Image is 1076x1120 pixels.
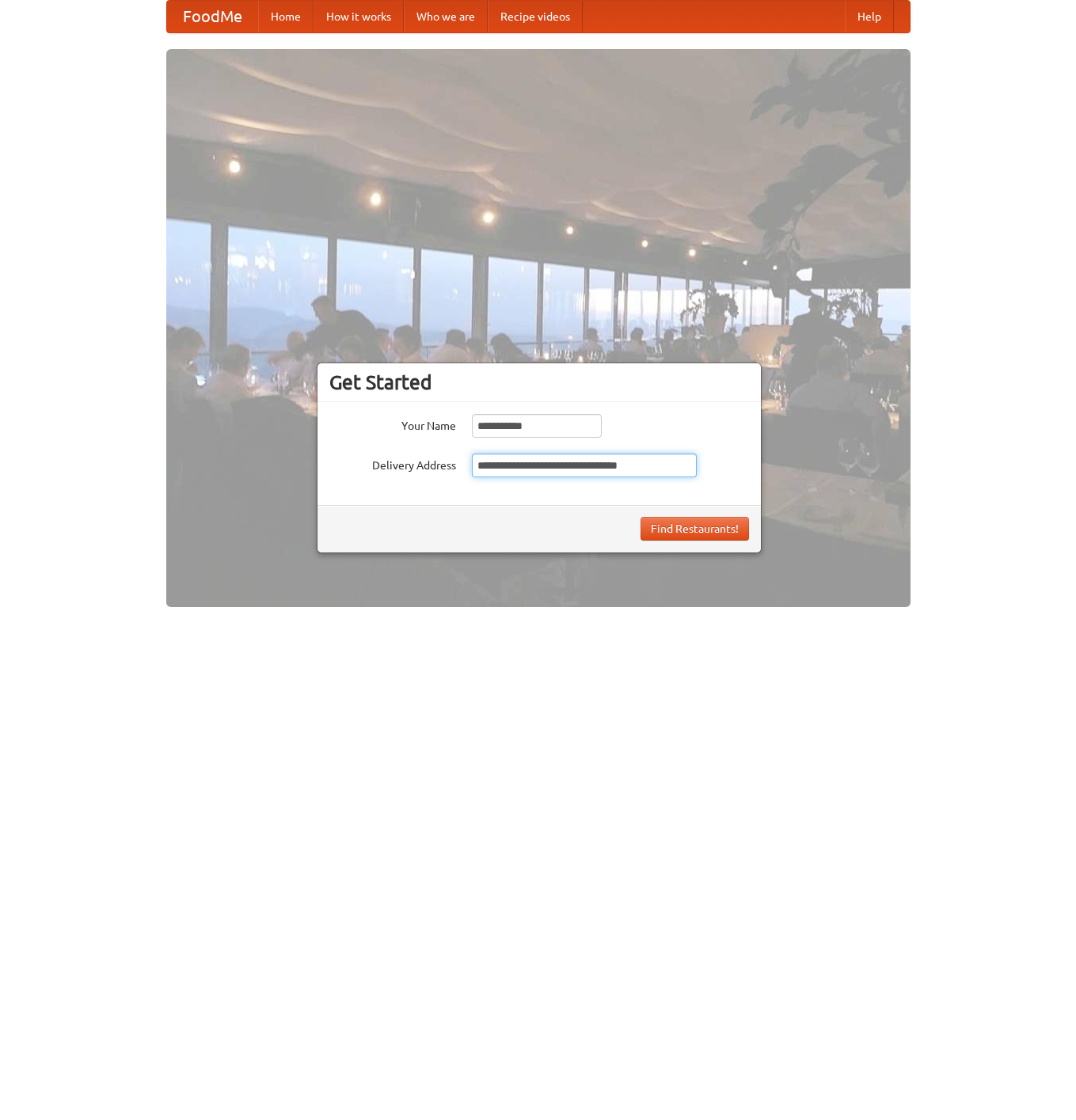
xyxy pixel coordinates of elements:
a: Help [845,1,894,32]
a: Home [258,1,314,32]
a: FoodMe [167,1,258,32]
label: Your Name [329,414,456,434]
a: Who we are [404,1,488,32]
label: Delivery Address [329,454,456,473]
h3: Get Started [329,370,749,394]
a: How it works [314,1,404,32]
button: Find Restaurants! [641,517,749,541]
a: Recipe videos [488,1,583,32]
